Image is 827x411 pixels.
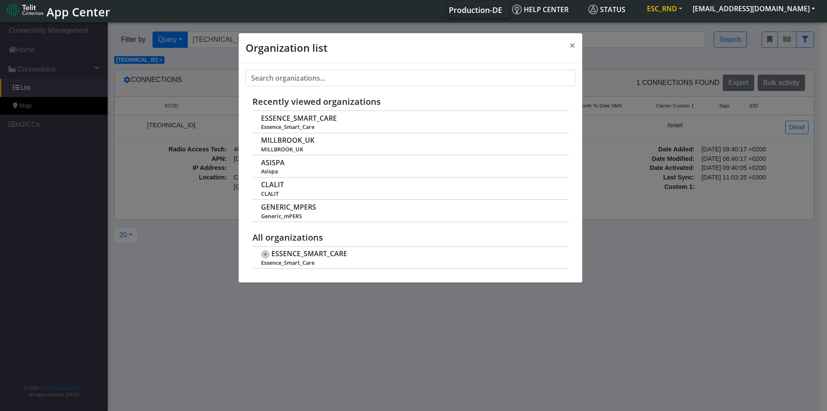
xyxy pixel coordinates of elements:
a: App Center [7,0,109,19]
span: ASISPA [261,159,285,167]
span: App Center [47,4,110,20]
span: Asispa [261,168,559,175]
span: CLALIT [261,181,284,189]
h4: Organization list [246,40,327,56]
span: MILLBROOK_UK [261,136,314,144]
img: knowledge.svg [512,5,522,14]
span: × [569,38,575,52]
span: ESSENCE_SMART_CARE [261,114,337,122]
a: Your current platform instance [448,1,502,18]
span: MILLBROOK_UK [261,146,559,153]
span: GENERIC_MPERS [261,203,316,211]
img: status.svg [588,5,598,14]
span: ESSENCE_SMART_CARE [271,250,347,258]
h5: All organizations [252,232,569,243]
a: Help center [509,1,585,18]
input: Search organizations... [246,70,575,86]
span: Essence_Smart_Care [261,260,559,266]
span: Help center [512,5,569,14]
a: Status [585,1,642,18]
span: Production-DE [449,5,502,15]
span: Status [588,5,625,14]
span: CLALIT [261,191,559,197]
img: logo-telit-cinterion-gw-new.png [7,3,43,17]
h5: Recently viewed organizations [252,97,569,107]
span: Generic_mPERS [261,213,559,220]
span: + [261,250,270,259]
button: [EMAIL_ADDRESS][DOMAIN_NAME] [687,1,820,16]
button: ESC_RND [642,1,687,16]
span: Essence_Smart_Care [261,124,559,130]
